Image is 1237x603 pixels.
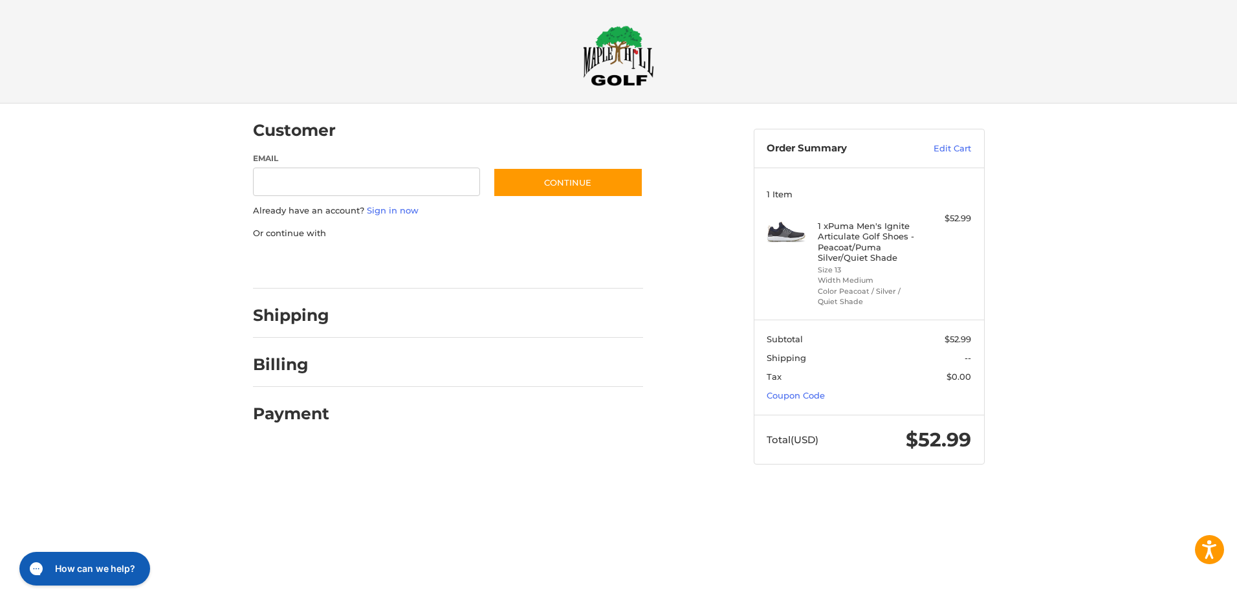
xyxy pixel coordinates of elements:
span: $52.99 [906,428,971,452]
li: Width Medium [818,275,917,286]
h2: Payment [253,404,329,424]
span: -- [965,353,971,363]
button: Continue [493,168,643,197]
iframe: PayPal-venmo [468,252,565,276]
h4: 1 x Puma Men's Ignite Articulate Golf Shoes - Peacoat/Puma Silver/Quiet Shade [818,221,917,263]
a: Edit Cart [906,142,971,155]
span: $0.00 [947,371,971,382]
iframe: Google Customer Reviews [1130,568,1237,603]
label: Email [253,153,481,164]
li: Size 13 [818,265,917,276]
p: Or continue with [253,227,643,240]
iframe: PayPal-paypal [248,252,345,276]
a: Coupon Code [767,390,825,400]
p: Already have an account? [253,204,643,217]
img: Maple Hill Golf [583,25,654,86]
iframe: Gorgias live chat messenger [13,547,154,590]
h2: Shipping [253,305,329,325]
a: Sign in now [367,205,419,215]
h2: Customer [253,120,336,140]
div: $52.99 [920,212,971,225]
h3: Order Summary [767,142,906,155]
span: Shipping [767,353,806,363]
h3: 1 Item [767,189,971,199]
span: Total (USD) [767,433,818,446]
span: Tax [767,371,782,382]
iframe: PayPal-paylater [358,252,455,276]
span: $52.99 [945,334,971,344]
span: Subtotal [767,334,803,344]
li: Color Peacoat / Silver / Quiet Shade [818,286,917,307]
h2: Billing [253,355,329,375]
